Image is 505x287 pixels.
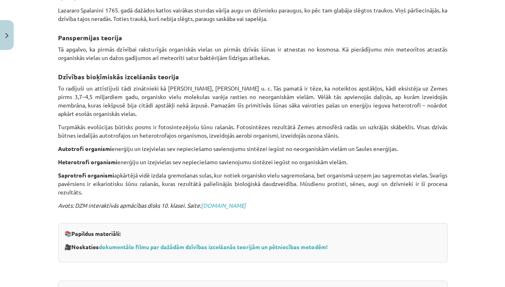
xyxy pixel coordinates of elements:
strong: Autotrofi organismi [58,145,112,152]
strong: Noskaties [71,243,328,250]
em: Avots: DZM interaktīvās apmācības disks 10. klasei. Saite: [58,202,246,209]
a: dokumentālo filmu par dažādām dzīvības izcelšanās teorijām un pētniecības metodēm! [99,243,328,250]
p: enerģiju un izejvielas sev nepieciešamo savienojumu sintēzei iegūst no organiskām vielām. [58,158,447,166]
p: Lazararo Spalanini 1765. gadā dažādos katlos vairākas stundas vārīja augu un dzīvnieku paraugus, ... [58,6,447,23]
strong: Saprotrofi organismi [58,171,114,179]
img: icon-close-lesson-0947bae3869378f0d4975bcd49f059093ad1ed9edebbc8119c70593378902aed.svg [5,33,8,38]
p: Turpmākās evolūcijas būtisks posms ir fotosintezējošu šūnu rašanās. Fotosintēzes rezultātā Zemes ... [58,123,447,140]
p: apkārtējā vidē izdala gremošanas sulas, kur notiek organisko vielu sagremošana, bet organismā uzņ... [58,171,447,196]
a: [DOMAIN_NAME] [201,202,246,209]
strong: Dzīvības bioķīmiskās izcelšanās teorija [58,72,179,81]
strong: Panspermijas teorija [58,33,122,42]
strong: 📚Papildus materiāli: [64,230,121,237]
strong: Heterotrofi organismi [58,158,117,165]
p: 🎥 [64,243,441,251]
p: To radījuši un attīstījuši tādi zinātnieki kā [PERSON_NAME], [PERSON_NAME] u. c. Tās pamatā ir tē... [58,84,447,118]
p: enerģiju un izejvielas sev nepieciešamo savienojumu sintēzei iegūst no neorganiskām vielām un Sau... [58,145,447,153]
p: Tā apgalvo, ka pirmās dzīvībai raksturīgās organiskās vielas un pirmās dzīvās šūnas ir atnestas n... [58,45,447,62]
